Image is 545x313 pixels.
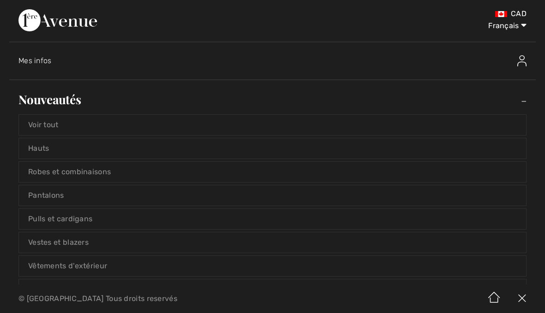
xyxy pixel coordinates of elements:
[19,209,526,229] a: Pulls et cardigans
[9,89,536,110] a: Nouveautés
[19,115,526,135] a: Voir tout
[19,162,526,182] a: Robes et combinaisons
[321,9,527,18] div: CAD
[18,56,52,65] span: Mes infos
[19,185,526,206] a: Pantalons
[18,9,97,31] img: 1ère Avenue
[480,284,508,313] img: Accueil
[19,279,526,300] a: Jupes
[19,138,526,159] a: Hauts
[19,232,526,253] a: Vestes et blazers
[517,55,527,66] img: Mes infos
[18,295,320,302] p: © [GEOGRAPHIC_DATA] Tous droits reservés
[19,256,526,276] a: Vêtements d'extérieur
[508,284,536,313] img: X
